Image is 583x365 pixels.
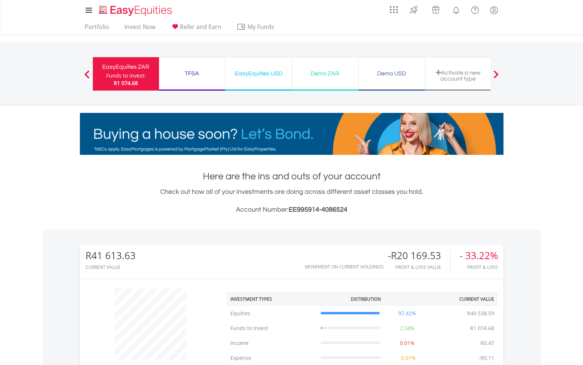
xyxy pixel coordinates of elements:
[227,306,317,321] td: Equities
[485,2,503,18] a: My Profile
[305,264,384,269] div: Movement on Current Holdings:
[385,336,430,351] td: 0.01%
[297,68,354,79] div: Demo ZAR
[385,321,430,336] td: 2.58%
[408,4,420,16] img: thrive-v2.svg
[447,2,466,17] a: Notifications
[425,2,447,16] a: Vouchers
[430,292,498,306] th: Current Value
[237,22,285,32] span: My Funds
[466,2,485,17] a: FAQ's and Support
[168,23,224,35] a: Refer and Earn
[430,4,442,16] img: vouchers-v2.svg
[363,68,420,79] div: Demo USD
[351,296,381,302] div: Distribution
[230,68,287,79] div: EasyEquities USD
[80,170,503,183] h1: Here are the ins and outs of your account
[85,265,136,270] div: CURRENT VALUE
[388,265,450,270] div: Profit & Loss Value
[463,306,498,321] td: R40 538.59
[227,292,317,306] th: Investment Types
[106,72,146,79] div: Funds to invest:
[80,113,503,155] img: EasyMortage Promotion Banner
[163,68,221,79] div: TFSA
[85,250,136,261] div: R41 613.63
[80,205,503,215] h3: Account Number:
[96,2,175,17] a: Home page
[390,6,398,14] img: grid-menu-icon.svg
[114,79,138,87] span: R1 074.68
[122,23,158,35] a: Invest Now
[385,2,403,14] a: AppsGrid
[227,336,317,351] td: Income
[180,23,221,31] span: Refer and Earn
[460,250,498,261] div: - 33.22%
[430,69,487,82] div: Activate a new account type
[388,250,450,261] div: -R20 169.53
[289,206,347,213] span: EE995914-4086524
[477,336,498,351] td: R0.47
[97,62,155,72] div: EasyEquities ZAR
[97,4,175,17] img: EasyEquities_Logo.png
[227,321,317,336] td: Funds to Invest
[82,23,112,35] a: Portfolio
[385,306,430,321] td: 97.42%
[460,265,498,270] div: Profit & Loss
[466,321,498,336] td: R1 074.68
[80,187,503,215] div: Check out how all of your investments are doing across different asset classes you hold.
